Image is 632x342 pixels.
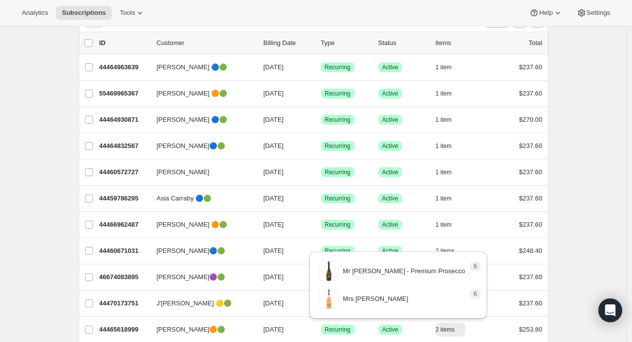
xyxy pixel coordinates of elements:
span: Active [382,142,399,150]
span: [PERSON_NAME] 🟠🟢 [157,220,227,230]
div: 44464963639[PERSON_NAME] 🔵🟢[DATE]SuccessRecurringSuccessActive1 item$237.60 [99,60,542,74]
span: $237.60 [519,63,542,71]
button: Settings [571,6,616,20]
p: 44465618999 [99,325,149,335]
span: Recurring [325,63,351,71]
div: 44459786295Asia Carraby 🔵🟢[DATE]SuccessRecurringSuccessActive1 item$237.60 [99,192,542,205]
p: 44464930871 [99,115,149,125]
span: Recurring [325,221,351,229]
span: [DATE] [264,299,284,307]
button: J'[PERSON_NAME] 🟡🟢 [151,295,250,311]
span: Analytics [22,9,48,17]
span: [DATE] [264,247,284,254]
div: 46674083895[PERSON_NAME]🟣🟢[DATE]SuccessRecurringSuccessActive1 item$237.60 [99,270,542,284]
span: 6 [474,262,477,270]
span: [PERSON_NAME] 🔵🟢 [157,62,227,72]
span: [PERSON_NAME] [157,167,210,177]
button: Analytics [16,6,54,20]
span: [PERSON_NAME] 🟠🟢 [157,89,227,98]
span: [PERSON_NAME]🔵🟢 [157,246,226,256]
p: 44460671031 [99,246,149,256]
p: Billing Date [264,38,313,48]
span: Recurring [325,326,351,334]
span: Help [539,9,552,17]
span: [DATE] [264,326,284,333]
button: [PERSON_NAME] 🟠🟢 [151,217,250,233]
div: 44464930871[PERSON_NAME] 🔵🟢[DATE]SuccessRecurringSuccessActive1 item$270.00 [99,113,542,127]
button: 1 item [436,87,463,100]
span: Recurring [325,142,351,150]
button: [PERSON_NAME]🟣🟢 [151,269,250,285]
div: 44470173751J'[PERSON_NAME] 🟡🟢[DATE]SuccessRecurringSuccessActive1 item$237.60 [99,296,542,310]
span: 1 item [436,168,452,176]
span: 1 item [436,90,452,98]
span: $237.60 [519,221,542,228]
span: $248.40 [519,247,542,254]
span: 1 item [436,116,452,124]
span: [DATE] [264,116,284,123]
p: Total [529,38,542,48]
span: [DATE] [264,90,284,97]
button: [PERSON_NAME] 🔵🟢 [151,112,250,128]
span: [DATE] [264,142,284,149]
div: 44460572727[PERSON_NAME][DATE]SuccessRecurringSuccessActive1 item$237.60 [99,165,542,179]
span: $237.60 [519,299,542,307]
div: 55469965367[PERSON_NAME] 🟠🟢[DATE]SuccessRecurringSuccessActive1 item$237.60 [99,87,542,100]
p: 44464963639 [99,62,149,72]
span: 1 item [436,142,452,150]
span: Active [382,116,399,124]
span: [DATE] [264,195,284,202]
button: [PERSON_NAME] [151,164,250,180]
div: Items [436,38,485,48]
button: 1 item [436,165,463,179]
span: Active [382,221,399,229]
button: 1 item [436,139,463,153]
span: Active [382,326,399,334]
span: 1 item [436,221,452,229]
span: [DATE] [264,168,284,176]
span: Recurring [325,116,351,124]
button: Help [523,6,568,20]
span: $237.60 [519,90,542,97]
p: Mrs [PERSON_NAME] [343,294,408,304]
button: Subscriptions [56,6,112,20]
span: 6 [474,290,477,298]
span: 2 items [436,326,455,334]
span: Recurring [325,168,351,176]
p: 44460572727 [99,167,149,177]
span: $237.60 [519,273,542,281]
button: 1 item [436,218,463,232]
div: Type [321,38,370,48]
span: $270.00 [519,116,542,123]
span: [PERSON_NAME]🔵🟢 [157,141,226,151]
p: 44470173751 [99,298,149,308]
button: [PERSON_NAME]🟠🟢 [151,322,250,338]
button: Asia Carraby 🔵🟢 [151,191,250,206]
span: $237.60 [519,142,542,149]
button: 1 item [436,192,463,205]
div: IDCustomerBilling DateTypeStatusItemsTotal [99,38,542,48]
img: variant image [319,261,339,281]
span: J'[PERSON_NAME] 🟡🟢 [157,298,232,308]
div: 44466962487[PERSON_NAME] 🟠🟢[DATE]SuccessRecurringSuccessActive1 item$237.60 [99,218,542,232]
p: 44464832567 [99,141,149,151]
div: 44460671031[PERSON_NAME]🔵🟢[DATE]SuccessRecurringSuccessActive2 items$248.40 [99,244,542,258]
p: ID [99,38,149,48]
div: 44465618999[PERSON_NAME]🟠🟢[DATE]SuccessRecurringSuccessActive2 items$253.80 [99,323,542,337]
span: Recurring [325,90,351,98]
span: [DATE] [264,273,284,281]
p: 46674083895 [99,272,149,282]
button: [PERSON_NAME]🔵🟢 [151,243,250,259]
span: Settings [587,9,610,17]
span: Recurring [325,195,351,202]
span: Active [382,63,399,71]
p: 44459786295 [99,194,149,203]
span: Subscriptions [62,9,106,17]
span: Active [382,195,399,202]
span: Active [382,90,399,98]
div: Open Intercom Messenger [598,298,622,322]
button: [PERSON_NAME] 🟠🟢 [151,86,250,101]
p: Status [378,38,428,48]
p: 44466962487 [99,220,149,230]
span: [PERSON_NAME] 🔵🟢 [157,115,227,125]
